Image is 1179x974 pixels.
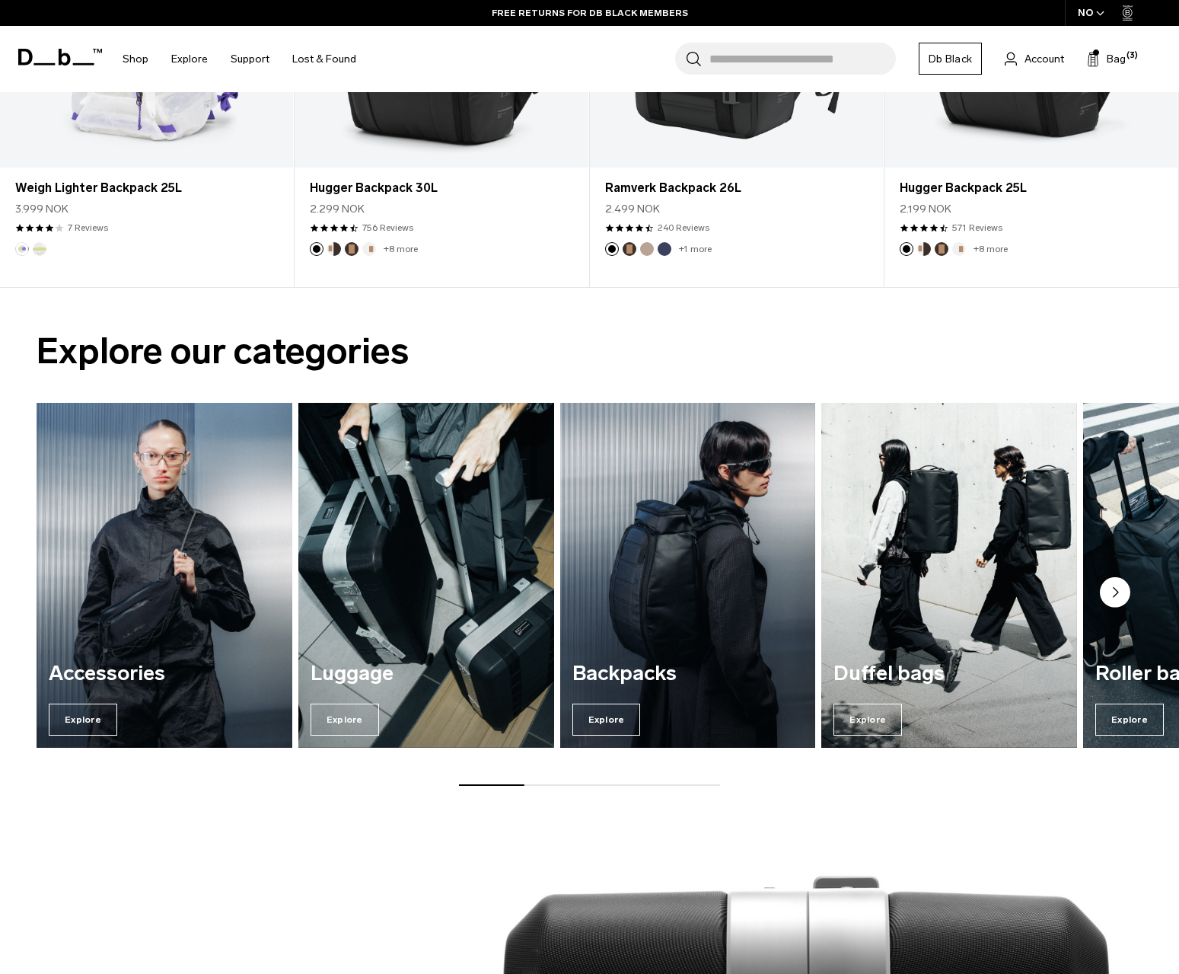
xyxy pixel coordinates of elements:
[952,242,966,256] button: Oatmilk
[900,179,1162,197] a: Hugger Backpack 25L
[1100,577,1130,611] button: Next slide
[560,403,816,748] a: Backpacks Explore
[345,242,358,256] button: Espresso
[298,403,554,748] a: Luggage Explore
[1095,704,1164,736] span: Explore
[15,242,29,256] button: Aurora
[37,403,292,748] a: Accessories Explore
[311,704,379,736] span: Explore
[658,221,709,235] a: 240 reviews
[640,242,654,256] button: Fogbow Beige
[605,242,619,256] button: Black Out
[171,32,208,86] a: Explore
[111,26,368,92] nav: Main Navigation
[37,324,1142,378] h2: Explore our categories
[384,244,418,254] a: +8 more
[1107,51,1126,67] span: Bag
[362,242,376,256] button: Oatmilk
[311,663,542,685] h3: Luggage
[658,242,671,256] button: Blue Hour
[1087,49,1126,68] button: Bag (3)
[900,201,951,217] span: 2.199 NOK
[935,242,948,256] button: Espresso
[1126,49,1138,62] span: (3)
[15,179,278,197] a: Weigh Lighter Backpack 25L
[123,32,148,86] a: Shop
[821,403,1077,748] div: 4 / 7
[310,201,365,217] span: 2.299 NOK
[833,704,902,736] span: Explore
[492,6,688,20] a: FREE RETURNS FOR DB BLACK MEMBERS
[37,403,292,748] div: 1 / 7
[310,179,572,197] a: Hugger Backpack 30L
[605,179,868,197] a: Ramverk Backpack 26L
[833,663,1065,685] h3: Duffel bags
[1024,51,1064,67] span: Account
[952,221,1002,235] a: 571 reviews
[1005,49,1064,68] a: Account
[605,201,660,217] span: 2.499 NOK
[821,403,1077,748] a: Duffel bags Explore
[49,704,117,736] span: Explore
[900,242,913,256] button: Black Out
[68,221,108,235] a: 7 reviews
[310,242,323,256] button: Black Out
[572,704,641,736] span: Explore
[623,242,636,256] button: Espresso
[973,244,1008,254] a: +8 more
[292,32,356,86] a: Lost & Found
[560,403,816,748] div: 3 / 7
[362,221,413,235] a: 756 reviews
[231,32,269,86] a: Support
[15,201,69,217] span: 3.999 NOK
[917,242,931,256] button: Cappuccino
[33,242,46,256] button: Diffusion
[298,403,554,748] div: 2 / 7
[919,43,982,75] a: Db Black
[679,244,712,254] a: +1 more
[49,663,280,685] h3: Accessories
[572,663,804,685] h3: Backpacks
[327,242,341,256] button: Cappuccino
